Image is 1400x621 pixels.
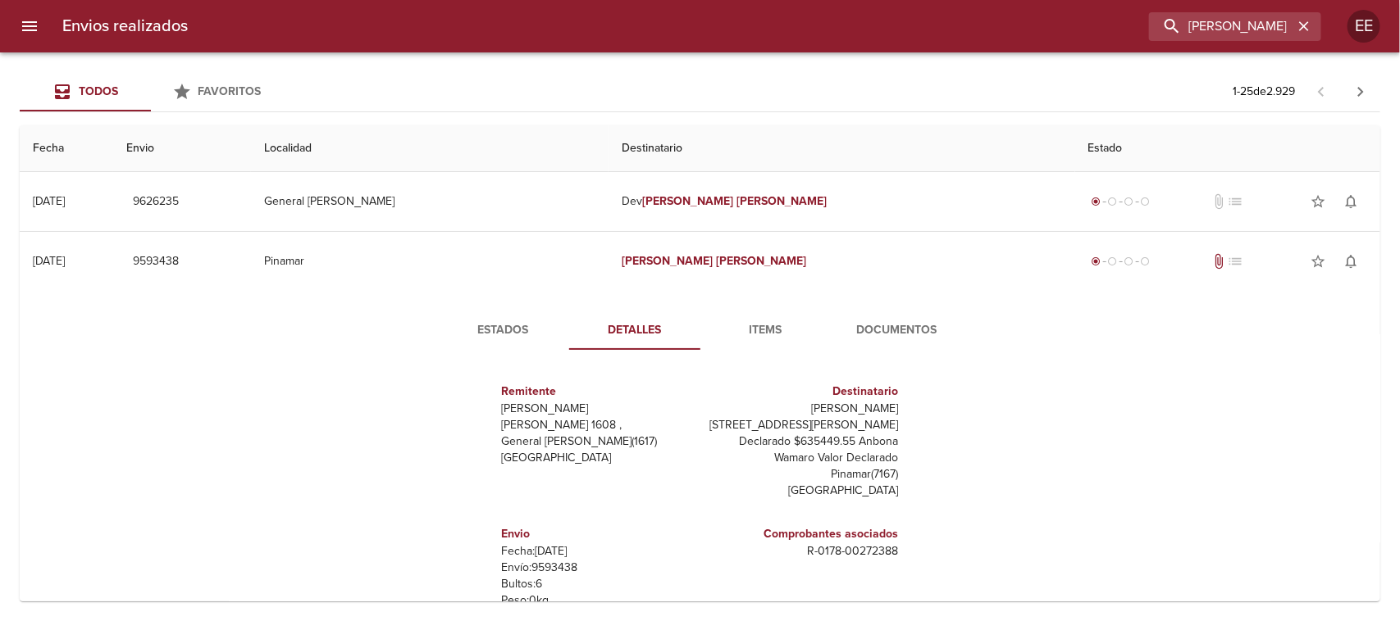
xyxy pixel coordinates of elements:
button: Agregar a favoritos [1302,245,1334,278]
th: Envio [113,125,251,172]
p: [PERSON_NAME] [502,401,694,417]
h6: Comprobantes asociados [707,525,899,543]
p: R - 0178 - 00272388 [707,543,899,560]
div: Generado [1088,193,1154,210]
span: star_border [1310,253,1326,270]
p: [GEOGRAPHIC_DATA] [707,483,899,499]
span: notifications_none [1343,193,1359,210]
td: Dev [609,172,1075,231]
span: Todos [79,84,118,98]
div: Generado [1088,253,1154,270]
span: radio_button_unchecked [1141,197,1151,206]
td: Pinamar [251,232,609,291]
span: Tiene documentos adjuntos [1211,253,1228,270]
span: radio_button_checked [1092,197,1101,206]
div: [DATE] [33,194,65,208]
p: Pinamar ( 7167 ) [707,466,899,483]
p: General [PERSON_NAME] ( 1617 ) [502,433,694,450]
span: Items [710,320,822,341]
span: Detalles [579,320,691,341]
span: Favoritos [198,84,262,98]
button: Activar notificaciones [1334,185,1367,218]
em: [PERSON_NAME] [642,194,733,208]
em: [PERSON_NAME] [716,254,807,268]
span: No tiene documentos adjuntos [1211,193,1228,210]
input: buscar [1149,12,1293,41]
div: [DATE] [33,254,65,268]
p: [STREET_ADDRESS][PERSON_NAME] Declarado $635449.55 Anbona Wamaro Valor Declarado [707,417,899,466]
h6: Remitente [502,383,694,401]
span: Estados [448,320,559,341]
h6: Destinatario [707,383,899,401]
h6: Envios realizados [62,13,188,39]
th: Destinatario [609,125,1075,172]
p: [PERSON_NAME] 1608 , [502,417,694,433]
span: 9593438 [133,252,179,272]
span: radio_button_unchecked [1108,256,1118,266]
div: Abrir información de usuario [1348,10,1380,43]
span: No tiene pedido asociado [1228,253,1244,270]
div: Tabs detalle de guia [438,310,963,350]
p: Envío: 9593438 [502,560,694,576]
span: No tiene pedido asociado [1228,193,1244,210]
button: Agregar a favoritos [1302,185,1334,218]
div: EE [1348,10,1380,43]
span: radio_button_checked [1092,256,1101,266]
h6: Envio [502,525,694,543]
th: Fecha [20,125,113,172]
button: menu [10,7,49,46]
p: [PERSON_NAME] [707,401,899,417]
p: [GEOGRAPHIC_DATA] [502,450,694,466]
span: notifications_none [1343,253,1359,270]
em: [PERSON_NAME] [622,254,713,268]
span: radio_button_unchecked [1124,197,1134,206]
th: Estado [1075,125,1380,172]
td: General [PERSON_NAME] [251,172,609,231]
p: Fecha: [DATE] [502,543,694,560]
th: Localidad [251,125,609,172]
span: radio_button_unchecked [1124,256,1134,266]
p: 1 - 25 de 2.929 [1233,84,1295,100]
p: Bultos: 6 [502,576,694,592]
button: 9593438 [126,247,185,277]
span: radio_button_unchecked [1141,256,1151,266]
button: Activar notificaciones [1334,245,1367,278]
span: Pagina siguiente [1341,72,1380,111]
span: 9626235 [133,192,179,212]
span: Pagina anterior [1302,83,1341,99]
div: Tabs Envios [20,72,282,111]
span: Documentos [841,320,953,341]
p: Peso: 0 kg [502,592,694,609]
em: [PERSON_NAME] [736,194,828,208]
span: radio_button_unchecked [1108,197,1118,206]
span: star_border [1310,193,1326,210]
button: 9626235 [126,187,185,217]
